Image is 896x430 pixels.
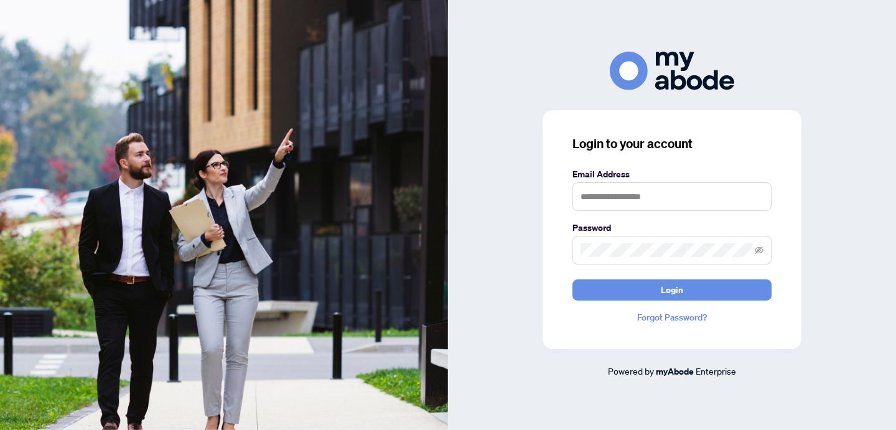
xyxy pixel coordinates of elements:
button: Login [572,279,772,301]
label: Password [572,221,772,235]
a: Forgot Password? [572,311,772,324]
a: myAbode [656,365,694,378]
label: Email Address [572,167,772,181]
img: ma-logo [610,52,734,90]
span: Login [661,280,683,300]
h3: Login to your account [572,135,772,152]
span: Enterprise [696,365,736,376]
span: eye-invisible [755,246,763,255]
span: Powered by [608,365,654,376]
